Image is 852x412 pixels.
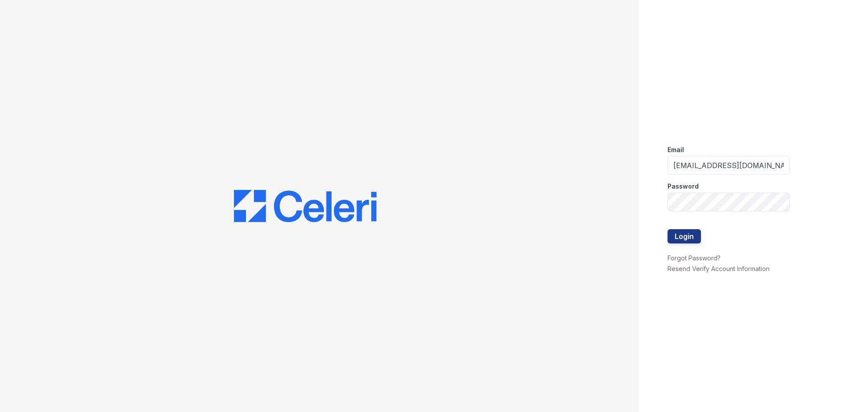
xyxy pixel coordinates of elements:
a: Resend Verify Account Information [668,265,770,272]
label: Email [668,145,684,154]
img: CE_Logo_Blue-a8612792a0a2168367f1c8372b55b34899dd931a85d93a1a3d3e32e68fde9ad4.png [234,190,377,222]
label: Password [668,182,699,191]
a: Forgot Password? [668,254,721,262]
button: Login [668,229,701,243]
